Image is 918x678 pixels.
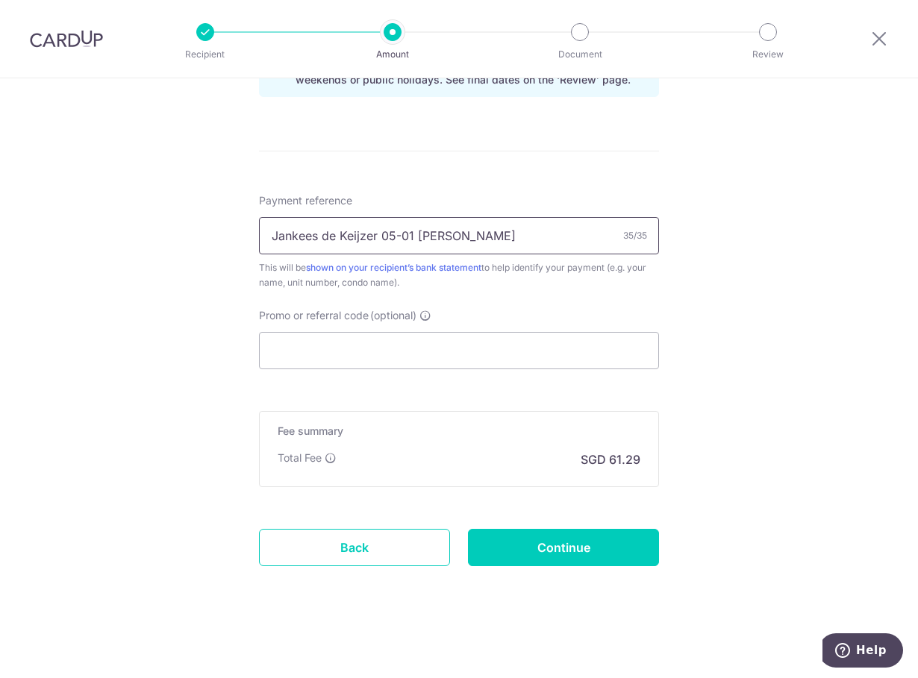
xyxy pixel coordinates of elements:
[370,308,416,323] span: (optional)
[468,529,659,566] input: Continue
[30,30,103,48] img: CardUp
[259,308,369,323] span: Promo or referral code
[581,451,640,468] p: SGD 61.29
[259,260,659,290] div: This will be to help identify your payment (e.g. your name, unit number, condo name).
[822,633,903,671] iframe: Opens a widget where you can find more information
[623,228,647,243] div: 35/35
[150,47,260,62] p: Recipient
[306,262,481,273] a: shown on your recipient’s bank statement
[525,47,635,62] p: Document
[278,451,322,465] p: Total Fee
[259,529,450,566] a: Back
[278,424,640,439] h5: Fee summary
[259,193,352,208] span: Payment reference
[713,47,823,62] p: Review
[337,47,448,62] p: Amount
